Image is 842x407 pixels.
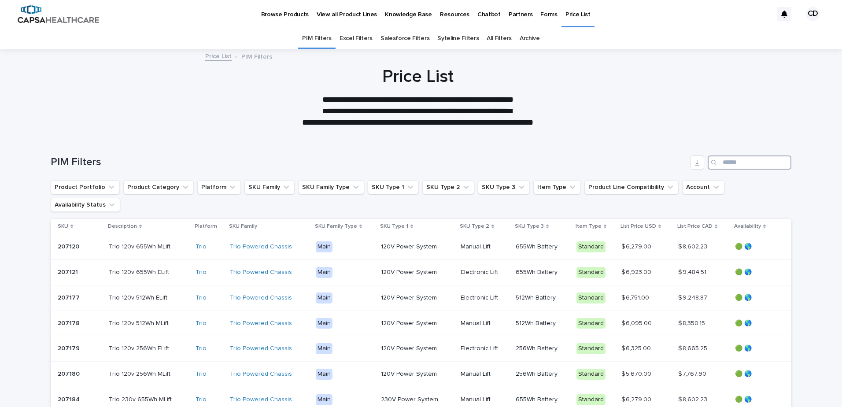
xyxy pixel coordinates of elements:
[584,180,679,194] button: Product Line Compatibility
[576,222,602,231] p: Item Type
[621,369,653,378] p: $ 5,670.00
[576,394,606,405] div: Standard
[516,243,569,251] p: 655Wh Battery
[51,285,792,311] tr: 207177207177 Trio 120v 512Wh ELiftTrio 120v 512Wh ELift Trio Trio Powered Chassis Main120V Power ...
[576,241,606,252] div: Standard
[620,222,656,231] p: List Price USD
[576,267,606,278] div: Standard
[621,343,653,352] p: $ 6,325.00
[108,222,137,231] p: Description
[58,343,81,352] p: 207179
[461,269,509,276] p: Electronic Lift
[461,345,509,352] p: Electronic Lift
[520,28,540,49] a: Archive
[109,241,172,251] p: Trio 120v 655Wh MLift
[576,369,606,380] div: Standard
[196,269,207,276] a: Trio
[340,28,373,49] a: Excel Filters
[380,222,408,231] p: SKU Type 1
[51,259,792,285] tr: 207121207121 Trio 120v 655Wh ELiftTrio 120v 655Wh ELift Trio Trio Powered Chassis Main120V Power ...
[621,241,653,251] p: $ 6,279.00
[735,320,778,327] p: 🟢 🌎
[806,7,820,21] div: CD
[461,370,509,378] p: Manual Lift
[678,292,709,302] p: $ 9,248.87
[315,222,357,231] p: SKU Family Type
[109,318,170,327] p: Trio 120v 512Wh MLift
[621,267,653,276] p: $ 6,923.00
[576,292,606,303] div: Standard
[381,320,454,327] p: 120V Power System
[460,222,489,231] p: SKU Type 2
[230,370,292,378] a: Trio Powered Chassis
[576,343,606,354] div: Standard
[682,180,724,194] button: Account
[316,292,332,303] div: Main
[380,28,429,49] a: Salesforce Filters
[621,318,654,327] p: $ 6,095.00
[316,267,332,278] div: Main
[735,370,778,378] p: 🟢 🌎
[244,180,295,194] button: SKU Family
[302,28,332,49] a: PIM Filters
[678,318,707,327] p: $ 8,350.15
[230,345,292,352] a: Trio Powered Chassis
[533,180,581,194] button: Item Type
[735,243,778,251] p: 🟢 🌎
[381,294,454,302] p: 120V Power System
[678,343,709,352] p: $ 8,665.25
[461,294,509,302] p: Electronic Lift
[461,243,509,251] p: Manual Lift
[202,66,634,87] h1: Price List
[123,180,194,194] button: Product Category
[516,370,569,378] p: 256Wh Battery
[735,269,778,276] p: 🟢 🌎
[678,394,709,403] p: $ 8,602.23
[58,369,81,378] p: 207180
[58,222,68,231] p: SKU
[51,362,792,387] tr: 207180207180 Trio 120v 256Wh MLiftTrio 120v 256Wh MLift Trio Trio Powered Chassis Main120V Power ...
[487,28,512,49] a: All Filters
[58,318,81,327] p: 207178
[461,320,509,327] p: Manual Lift
[196,294,207,302] a: Trio
[196,396,207,403] a: Trio
[58,394,81,403] p: 207184
[461,396,509,403] p: Manual Lift
[381,370,454,378] p: 120V Power System
[298,180,364,194] button: SKU Family Type
[230,320,292,327] a: Trio Powered Chassis
[516,396,569,403] p: 655Wh Battery
[368,180,419,194] button: SKU Type 1
[109,292,169,302] p: Trio 120v 512Wh ELift
[422,180,474,194] button: SKU Type 2
[621,292,651,302] p: $ 6,751.00
[437,28,479,49] a: Syteline Filters
[316,343,332,354] div: Main
[58,241,81,251] p: 207120
[316,241,332,252] div: Main
[735,396,778,403] p: 🟢 🌎
[109,369,172,378] p: Trio 120v 256Wh MLift
[230,243,292,251] a: Trio Powered Chassis
[678,369,708,378] p: $ 7,767.90
[678,241,709,251] p: $ 8,602.23
[230,396,292,403] a: Trio Powered Chassis
[516,269,569,276] p: 655Wh Battery
[197,180,241,194] button: Platform
[316,318,332,329] div: Main
[734,222,761,231] p: Availability
[241,51,272,61] p: PIM Filters
[381,345,454,352] p: 120V Power System
[677,222,713,231] p: List Price CAD
[708,155,791,170] input: Search
[516,294,569,302] p: 512Wh Battery
[381,396,454,403] p: 230V Power System
[196,345,207,352] a: Trio
[51,180,120,194] button: Product Portfolio
[58,292,81,302] p: 207177
[516,320,569,327] p: 512Wh Battery
[51,234,792,260] tr: 207120207120 Trio 120v 655Wh MLiftTrio 120v 655Wh MLift Trio Trio Powered Chassis Main120V Power ...
[678,267,708,276] p: $ 9,484.51
[205,51,232,61] a: Price List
